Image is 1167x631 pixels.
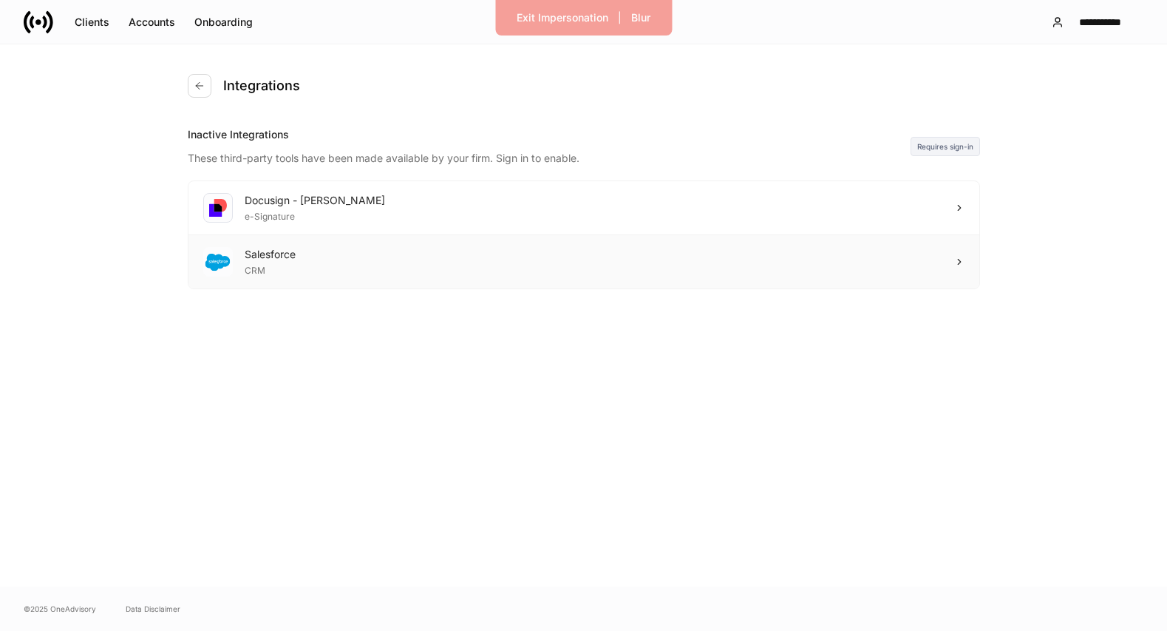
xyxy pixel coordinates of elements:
[65,10,119,34] button: Clients
[75,15,109,30] div: Clients
[129,15,175,30] div: Accounts
[507,6,618,30] button: Exit Impersonation
[622,6,660,30] button: Blur
[185,10,262,34] button: Onboarding
[245,247,296,262] div: Salesforce
[911,137,980,156] div: Requires sign-in
[223,77,300,95] h4: Integrations
[24,603,96,615] span: © 2025 OneAdvisory
[188,127,911,142] div: Inactive Integrations
[188,142,911,166] div: These third-party tools have been made available by your firm. Sign in to enable.
[245,262,296,277] div: CRM
[631,10,650,25] div: Blur
[119,10,185,34] button: Accounts
[245,208,385,223] div: e-Signature
[517,10,608,25] div: Exit Impersonation
[245,193,385,208] div: Docusign - [PERSON_NAME]
[194,15,253,30] div: Onboarding
[126,603,180,615] a: Data Disclaimer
